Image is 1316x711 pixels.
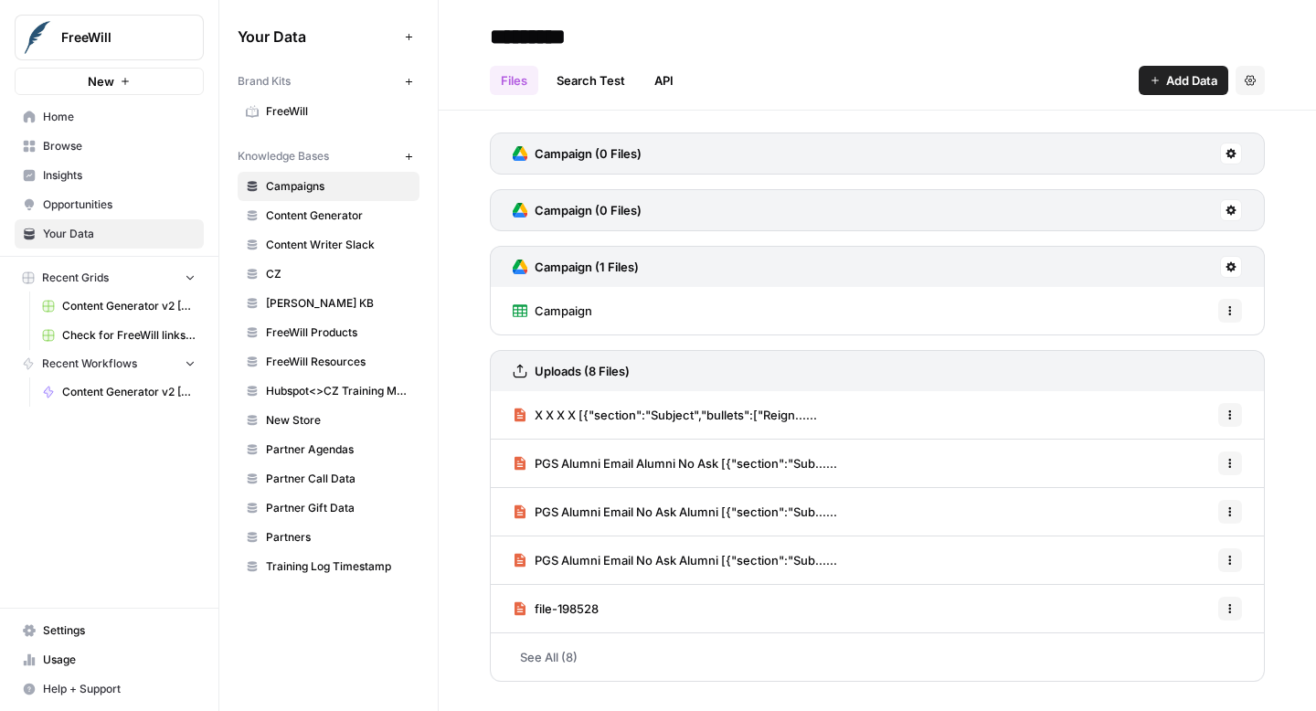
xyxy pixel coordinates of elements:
[238,260,419,289] a: CZ
[266,441,411,458] span: Partner Agendas
[643,66,685,95] a: API
[266,471,411,487] span: Partner Call Data
[238,406,419,435] a: New Store
[513,440,837,487] a: PGS Alumni Email Alumni No Ask [{"section":"Sub......
[266,295,411,312] span: [PERSON_NAME] KB
[238,172,419,201] a: Campaigns
[513,585,599,632] a: file-198528
[513,351,630,391] a: Uploads (8 Files)
[266,354,411,370] span: FreeWill Resources
[238,552,419,581] a: Training Log Timestamp
[1139,66,1228,95] button: Add Data
[15,645,204,674] a: Usage
[513,488,837,536] a: PGS Alumni Email No Ask Alumni [{"section":"Sub......
[15,132,204,161] a: Browse
[513,133,642,174] a: Campaign (0 Files)
[535,144,642,163] h3: Campaign (0 Files)
[15,161,204,190] a: Insights
[15,15,204,60] button: Workspace: FreeWill
[238,377,419,406] a: Hubspot<>CZ Training Mapping
[266,529,411,546] span: Partners
[43,622,196,639] span: Settings
[535,454,837,472] span: PGS Alumni Email Alumni No Ask [{"section":"Sub......
[15,68,204,95] button: New
[266,237,411,253] span: Content Writer Slack
[15,190,204,219] a: Opportunities
[238,26,398,48] span: Your Data
[15,264,204,292] button: Recent Grids
[43,226,196,242] span: Your Data
[238,73,291,90] span: Brand Kits
[535,258,639,276] h3: Campaign (1 Files)
[238,289,419,318] a: [PERSON_NAME] KB
[513,391,817,439] a: X X X X [{"section":"Subject","bullets":["Reign......
[62,298,196,314] span: Content Generator v2 [DRAFT] Test All Product Combos
[43,652,196,668] span: Usage
[266,324,411,341] span: FreeWill Products
[535,302,592,320] span: Campaign
[15,616,204,645] a: Settings
[266,558,411,575] span: Training Log Timestamp
[490,66,538,95] a: Files
[238,201,419,230] a: Content Generator
[238,318,419,347] a: FreeWill Products
[535,362,630,380] h3: Uploads (8 Files)
[1166,71,1217,90] span: Add Data
[42,355,137,372] span: Recent Workflows
[535,406,817,424] span: X X X X [{"section":"Subject","bullets":["Reign......
[15,102,204,132] a: Home
[15,219,204,249] a: Your Data
[42,270,109,286] span: Recent Grids
[266,383,411,399] span: Hubspot<>CZ Training Mapping
[43,138,196,154] span: Browse
[535,551,837,569] span: PGS Alumni Email No Ask Alumni [{"section":"Sub......
[266,412,411,429] span: New Store
[266,207,411,224] span: Content Generator
[43,109,196,125] span: Home
[513,287,592,334] a: Campaign
[535,503,837,521] span: PGS Alumni Email No Ask Alumni [{"section":"Sub......
[15,350,204,377] button: Recent Workflows
[238,230,419,260] a: Content Writer Slack
[62,327,196,344] span: Check for FreeWill links on partner's external website
[34,321,204,350] a: Check for FreeWill links on partner's external website
[43,167,196,184] span: Insights
[238,347,419,377] a: FreeWill Resources
[266,266,411,282] span: CZ
[34,292,204,321] a: Content Generator v2 [DRAFT] Test All Product Combos
[535,600,599,618] span: file-198528
[513,190,642,230] a: Campaign (0 Files)
[266,500,411,516] span: Partner Gift Data
[61,28,172,47] span: FreeWill
[88,72,114,90] span: New
[238,523,419,552] a: Partners
[43,681,196,697] span: Help + Support
[43,196,196,213] span: Opportunities
[21,21,54,54] img: FreeWill Logo
[238,97,419,126] a: FreeWill
[62,384,196,400] span: Content Generator v2 [DRAFT]
[238,464,419,493] a: Partner Call Data
[490,633,1265,681] a: See All (8)
[513,247,639,287] a: Campaign (1 Files)
[266,178,411,195] span: Campaigns
[513,536,837,584] a: PGS Alumni Email No Ask Alumni [{"section":"Sub......
[535,201,642,219] h3: Campaign (0 Files)
[266,103,411,120] span: FreeWill
[238,148,329,164] span: Knowledge Bases
[15,674,204,704] button: Help + Support
[34,377,204,407] a: Content Generator v2 [DRAFT]
[546,66,636,95] a: Search Test
[238,493,419,523] a: Partner Gift Data
[238,435,419,464] a: Partner Agendas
